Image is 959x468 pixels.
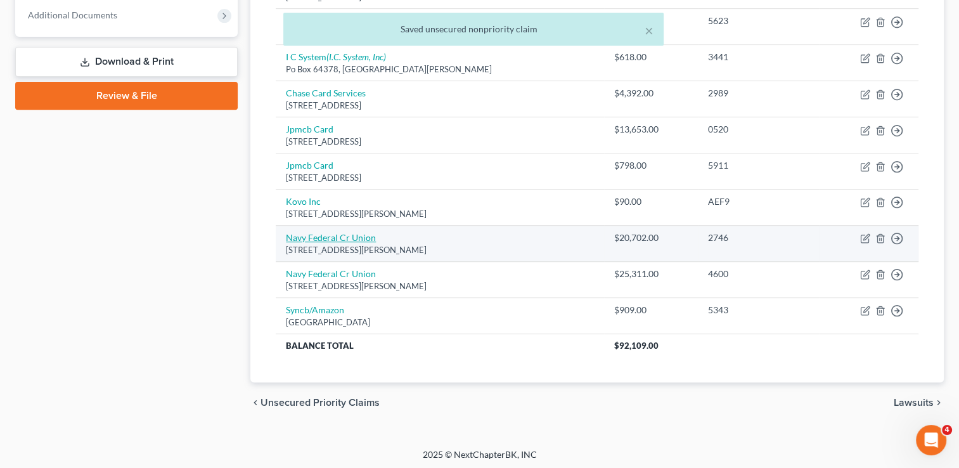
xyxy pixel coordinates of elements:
a: Syncb/Amazon [286,304,344,315]
div: [GEOGRAPHIC_DATA] [286,316,594,328]
div: $798.00 [614,159,688,172]
div: 5343 [708,304,809,316]
div: 5911 [708,159,809,172]
div: 3441 [708,51,809,63]
i: (I.C. System, Inc) [326,51,386,62]
div: [STREET_ADDRESS] [286,172,594,184]
a: Jpmcb Card [286,160,333,171]
span: Lawsuits [894,398,934,408]
a: Jpmcb Card [286,124,333,134]
div: $90.00 [614,195,688,208]
div: 0520 [708,123,809,136]
div: [STREET_ADDRESS] [286,100,594,112]
div: $20,702.00 [614,231,688,244]
div: [STREET_ADDRESS] [286,136,594,148]
a: Download & Print [15,47,238,77]
div: [STREET_ADDRESS][PERSON_NAME] [286,244,594,256]
div: $909.00 [614,304,688,316]
i: chevron_right [934,398,944,408]
a: Review & File [15,82,238,110]
div: $618.00 [614,51,688,63]
span: $92,109.00 [614,341,659,351]
a: Navy Federal Cr Union [286,232,376,243]
div: Saved unsecured nonpriority claim [293,23,653,36]
div: $4,392.00 [614,87,688,100]
div: Po Box 64378, [GEOGRAPHIC_DATA][PERSON_NAME] [286,63,594,75]
div: $25,311.00 [614,268,688,280]
div: 4600 [708,268,809,280]
div: 2746 [708,231,809,244]
a: Chase Card Services [286,88,366,98]
i: chevron_left [250,398,261,408]
button: × [645,23,653,38]
a: Kovo Inc [286,196,321,207]
iframe: Intercom live chat [916,425,946,455]
th: Balance Total [276,334,604,357]
div: $13,653.00 [614,123,688,136]
div: 2989 [708,87,809,100]
span: Unsecured Priority Claims [261,398,380,408]
a: Navy Federal Cr Union [286,268,376,279]
button: chevron_left Unsecured Priority Claims [250,398,380,408]
span: Additional Documents [28,10,117,20]
div: [STREET_ADDRESS][PERSON_NAME] [286,208,594,220]
div: AEF9 [708,195,809,208]
div: [STREET_ADDRESS][PERSON_NAME] [286,280,594,292]
a: I C System(I.C. System, Inc) [286,51,386,62]
span: 4 [942,425,952,435]
button: Lawsuits chevron_right [894,398,944,408]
